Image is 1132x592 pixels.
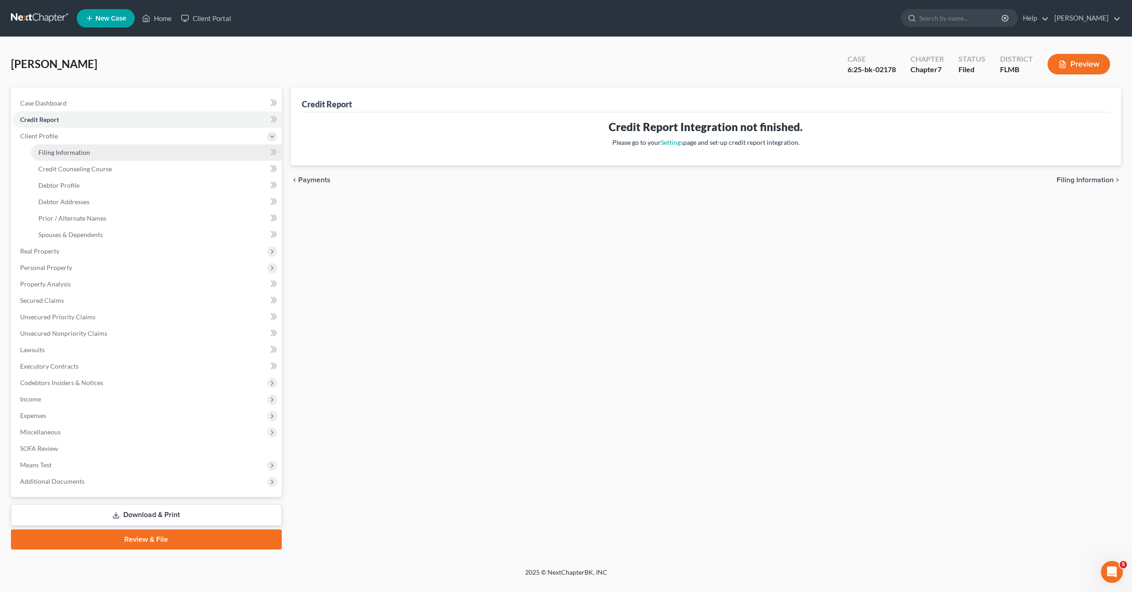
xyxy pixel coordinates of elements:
[306,568,827,584] div: 2025 © NextChapterBK, INC
[1101,561,1123,583] iframe: Intercom live chat
[13,111,282,128] a: Credit Report
[20,461,52,469] span: Means Test
[1114,176,1121,184] i: chevron_right
[848,54,896,64] div: Case
[20,99,67,107] span: Case Dashboard
[1000,64,1033,75] div: FLMB
[31,161,282,177] a: Credit Counseling Course
[20,477,84,485] span: Additional Documents
[911,54,944,64] div: Chapter
[11,504,282,526] a: Download & Print
[1048,54,1110,74] button: Preview
[20,264,72,271] span: Personal Property
[38,198,90,206] span: Debtor Addresses
[20,132,58,140] span: Client Profile
[13,342,282,358] a: Lawsuits
[11,57,97,70] span: [PERSON_NAME]
[31,210,282,227] a: Prior / Alternate Names
[661,138,683,146] a: Settings
[20,379,103,386] span: Codebtors Insiders & Notices
[31,227,282,243] a: Spouses & Dependents
[291,176,331,184] button: chevron_left Payments
[958,54,985,64] div: Status
[95,15,126,22] span: New Case
[848,64,896,75] div: 6:25-bk-02178
[958,64,985,75] div: Filed
[1057,176,1121,184] button: Filing Information chevron_right
[20,296,64,304] span: Secured Claims
[937,65,942,74] span: 7
[309,120,1103,134] h3: Credit Report Integration not finished.
[13,440,282,457] a: SOFA Review
[1120,561,1127,568] span: 5
[137,10,176,26] a: Home
[38,148,90,156] span: Filing Information
[20,247,59,255] span: Real Property
[20,444,58,452] span: SOFA Review
[291,176,298,184] i: chevron_left
[20,329,107,337] span: Unsecured Nonpriority Claims
[13,292,282,309] a: Secured Claims
[20,280,71,288] span: Property Analysis
[13,309,282,325] a: Unsecured Priority Claims
[31,144,282,161] a: Filing Information
[38,181,79,189] span: Debtor Profile
[13,276,282,292] a: Property Analysis
[911,64,944,75] div: Chapter
[20,412,46,419] span: Expenses
[1000,54,1033,64] div: District
[20,346,45,354] span: Lawsuits
[176,10,236,26] a: Client Portal
[20,313,95,321] span: Unsecured Priority Claims
[31,194,282,210] a: Debtor Addresses
[13,95,282,111] a: Case Dashboard
[298,176,331,184] span: Payments
[13,325,282,342] a: Unsecured Nonpriority Claims
[20,428,61,436] span: Miscellaneous
[20,116,59,123] span: Credit Report
[13,358,282,375] a: Executory Contracts
[38,231,103,238] span: Spouses & Dependents
[20,362,79,370] span: Executory Contracts
[1057,176,1114,184] span: Filing Information
[1050,10,1121,26] a: [PERSON_NAME]
[11,529,282,550] a: Review & File
[302,99,352,110] div: Credit Report
[20,395,41,403] span: Income
[309,138,1103,147] p: Please go to your page and set-up credit report integration.
[38,165,112,173] span: Credit Counseling Course
[38,214,106,222] span: Prior / Alternate Names
[31,177,282,194] a: Debtor Profile
[919,10,1003,26] input: Search by name...
[1018,10,1049,26] a: Help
